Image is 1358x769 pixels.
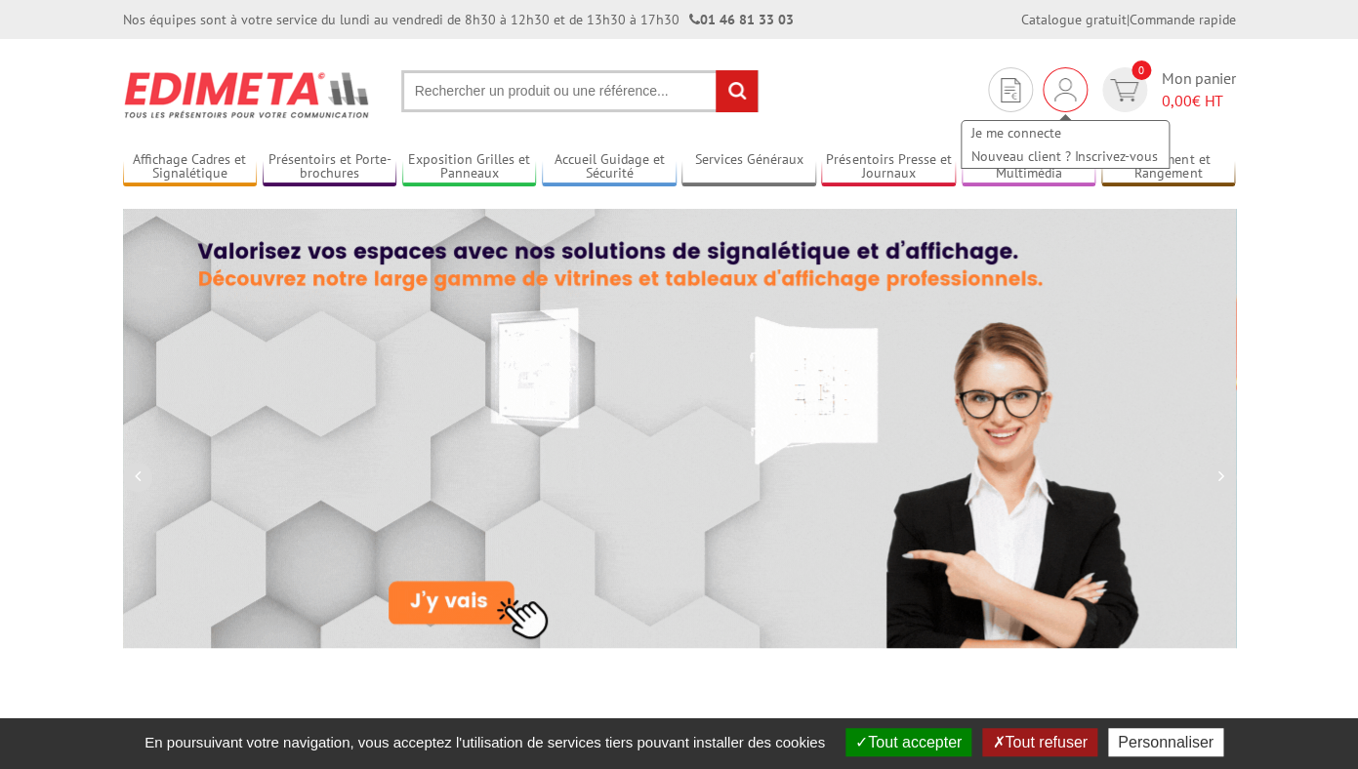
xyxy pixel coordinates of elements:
[1162,91,1192,110] span: 0,00
[1108,728,1223,756] button: Personnaliser (fenêtre modale)
[1043,67,1088,112] div: Je me connecte Nouveau client ? Inscrivez-vous
[1021,10,1236,29] div: |
[401,70,759,112] input: Rechercher un produit ou une référence...
[263,151,397,183] a: Présentoirs et Porte-brochures
[689,11,794,28] strong: 01 46 81 33 03
[135,734,835,750] span: En poursuivant votre navigation, vous acceptez l'utilisation de services tiers pouvant installer ...
[962,144,1169,168] a: Nouveau client ? Inscrivez-vous
[1132,61,1151,80] span: 0
[1162,90,1236,112] span: € HT
[1130,11,1236,28] a: Commande rapide
[1054,78,1076,101] img: devis rapide
[542,151,677,183] a: Accueil Guidage et Sécurité
[681,151,816,183] a: Services Généraux
[123,59,372,131] img: Présentoir, panneau, stand - Edimeta - PLV, affichage, mobilier bureau, entreprise
[962,121,1169,144] a: Je me connecte
[402,151,537,183] a: Exposition Grilles et Panneaux
[1110,79,1138,101] img: devis rapide
[1097,67,1236,112] a: devis rapide 0 Mon panier 0,00€ HT
[982,728,1096,756] button: Tout refuser
[821,151,956,183] a: Présentoirs Presse et Journaux
[845,728,971,756] button: Tout accepter
[1001,78,1020,102] img: devis rapide
[1162,67,1236,112] span: Mon panier
[123,151,258,183] a: Affichage Cadres et Signalétique
[123,10,794,29] div: Nos équipes sont à votre service du lundi au vendredi de 8h30 à 12h30 et de 13h30 à 17h30
[1021,11,1127,28] a: Catalogue gratuit
[716,70,758,112] input: rechercher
